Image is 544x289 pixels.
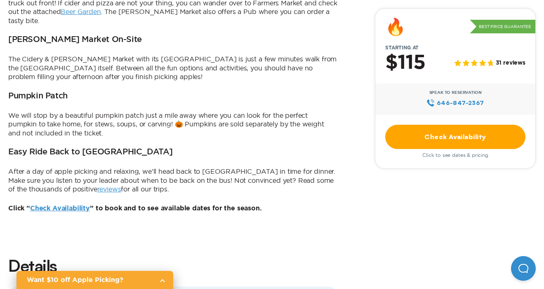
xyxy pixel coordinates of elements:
[385,125,525,149] a: Check Availability
[8,91,68,101] h3: Pumpkin Patch
[496,60,525,67] span: 31 reviews
[422,152,488,158] span: Click to see dates & pricing
[8,254,338,277] h2: Details
[385,19,406,35] div: 🔥
[375,45,429,51] span: Starting at
[8,35,142,45] h3: [PERSON_NAME] Market On-Site
[27,275,153,285] h2: Want $10 off Apple Picking?
[385,52,425,74] h2: $115
[8,111,338,138] p: We will stop by a beautiful pumpkin patch just a mile away where you can look for the perfect pum...
[8,205,262,212] b: Click “ ” to book and to see available dates for the season.
[97,185,121,193] a: reviews
[8,147,173,157] h3: Easy Ride Back to [GEOGRAPHIC_DATA]
[426,98,484,107] a: 646‍-847‍-2367
[429,90,482,95] span: Speak to Reservation
[8,55,338,82] p: The Cidery & [PERSON_NAME] Market with its [GEOGRAPHIC_DATA] is just a few minutes walk from the ...
[511,256,536,281] iframe: Help Scout Beacon - Open
[30,205,90,212] a: Check Availability
[16,271,173,289] a: Want $10 off Apple Picking?
[470,20,535,34] p: Best Price Guarantee
[437,98,484,107] span: 646‍-847‍-2367
[8,167,338,194] p: After a day of apple picking and relaxing, we’ll head back to [GEOGRAPHIC_DATA] in time for dinne...
[61,8,101,15] a: Beer Garden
